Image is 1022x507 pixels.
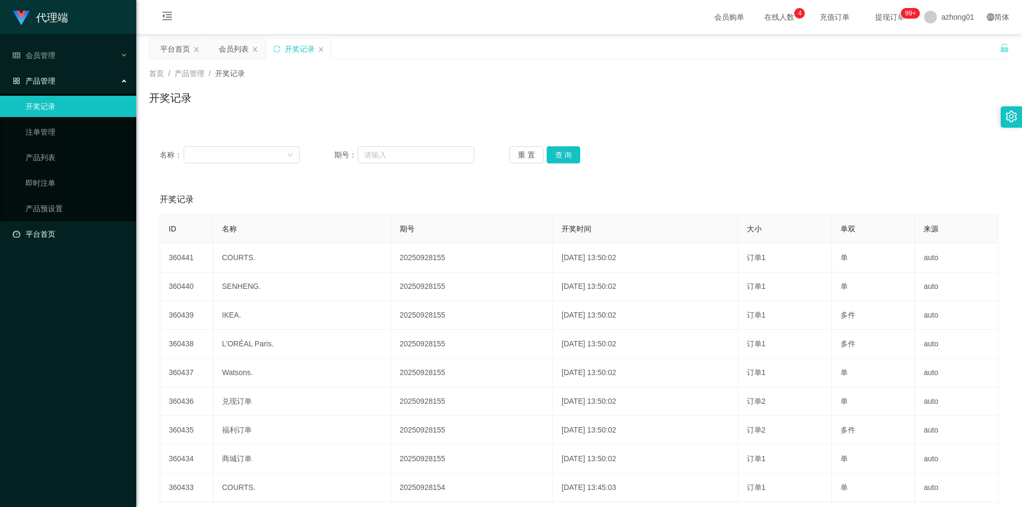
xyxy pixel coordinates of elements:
span: 订单1 [747,253,766,262]
span: 首页 [149,69,164,78]
td: 20250928155 [391,330,553,359]
td: auto [915,359,999,387]
td: [DATE] 13:50:02 [553,359,738,387]
td: COURTS. [213,244,391,272]
span: 订单1 [747,282,766,290]
span: 名称 [222,225,237,233]
span: 单 [840,282,848,290]
h1: 开奖记录 [149,90,192,106]
span: 提现订单 [870,13,910,21]
td: L'ORÉAL Paris. [213,330,391,359]
i: 图标: down [287,152,293,159]
i: 图标: close [252,46,258,53]
sup: 1209 [901,8,920,19]
i: 图标: unlock [1000,43,1009,53]
td: 20250928155 [391,445,553,473]
a: 产品预设置 [26,198,128,219]
td: auto [915,244,999,272]
span: 在线人数 [759,13,800,21]
td: 商城订单 [213,445,391,473]
a: 图标: dashboard平台首页 [13,223,128,245]
span: 订单1 [747,368,766,377]
td: 360438 [160,330,213,359]
td: 兑现订单 [213,387,391,416]
td: 20250928155 [391,387,553,416]
td: auto [915,387,999,416]
span: 大小 [747,225,762,233]
td: 360441 [160,244,213,272]
td: 20250928154 [391,473,553,502]
span: 多件 [840,339,855,348]
a: 注单管理 [26,121,128,143]
span: / [168,69,170,78]
span: ID [169,225,176,233]
td: 20250928155 [391,416,553,445]
td: auto [915,301,999,330]
span: 单 [840,253,848,262]
td: [DATE] 13:50:02 [553,244,738,272]
td: Watsons. [213,359,391,387]
span: 多件 [840,311,855,319]
span: 产品管理 [13,77,55,85]
td: 360434 [160,445,213,473]
span: 订单1 [747,339,766,348]
td: SENHENG. [213,272,391,301]
h1: 代理端 [36,1,68,35]
div: 开奖记录 [285,39,315,59]
span: 开奖记录 [215,69,245,78]
span: 开奖时间 [562,225,591,233]
p: 4 [798,8,802,19]
i: 图标: close [318,46,324,53]
button: 重 置 [509,146,543,163]
td: 360440 [160,272,213,301]
td: [DATE] 13:50:02 [553,272,738,301]
td: [DATE] 13:45:03 [553,473,738,502]
span: 单 [840,368,848,377]
span: 产品管理 [175,69,204,78]
td: 20250928155 [391,359,553,387]
td: auto [915,445,999,473]
sup: 4 [794,8,805,19]
td: 360439 [160,301,213,330]
span: 单 [840,483,848,492]
button: 查 询 [547,146,581,163]
td: IKEA. [213,301,391,330]
td: auto [915,330,999,359]
a: 产品列表 [26,147,128,168]
span: 单 [840,454,848,463]
span: 开奖记录 [160,193,194,206]
i: 图标: sync [273,45,281,53]
span: 会员管理 [13,51,55,60]
span: 期号 [400,225,415,233]
a: 开奖记录 [26,96,128,117]
span: 订单2 [747,397,766,405]
i: 图标: menu-fold [149,1,185,35]
td: 20250928155 [391,244,553,272]
span: 单 [840,397,848,405]
a: 代理端 [13,13,68,21]
span: 多件 [840,426,855,434]
i: 图标: setting [1005,111,1017,122]
td: [DATE] 13:50:02 [553,416,738,445]
span: 订单1 [747,483,766,492]
div: 会员列表 [219,39,249,59]
a: 即时注单 [26,172,128,194]
i: 图标: appstore-o [13,77,20,85]
td: 360436 [160,387,213,416]
td: 360437 [160,359,213,387]
td: 20250928155 [391,301,553,330]
td: auto [915,473,999,502]
span: 充值订单 [814,13,855,21]
span: / [209,69,211,78]
i: 图标: close [193,46,200,53]
td: auto [915,272,999,301]
td: COURTS. [213,473,391,502]
img: logo.9652507e.png [13,11,30,26]
div: 平台首页 [160,39,190,59]
span: 订单1 [747,311,766,319]
span: 来源 [924,225,938,233]
td: [DATE] 13:50:02 [553,330,738,359]
td: 360433 [160,473,213,502]
td: [DATE] 13:50:02 [553,445,738,473]
span: 期号： [334,149,358,161]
